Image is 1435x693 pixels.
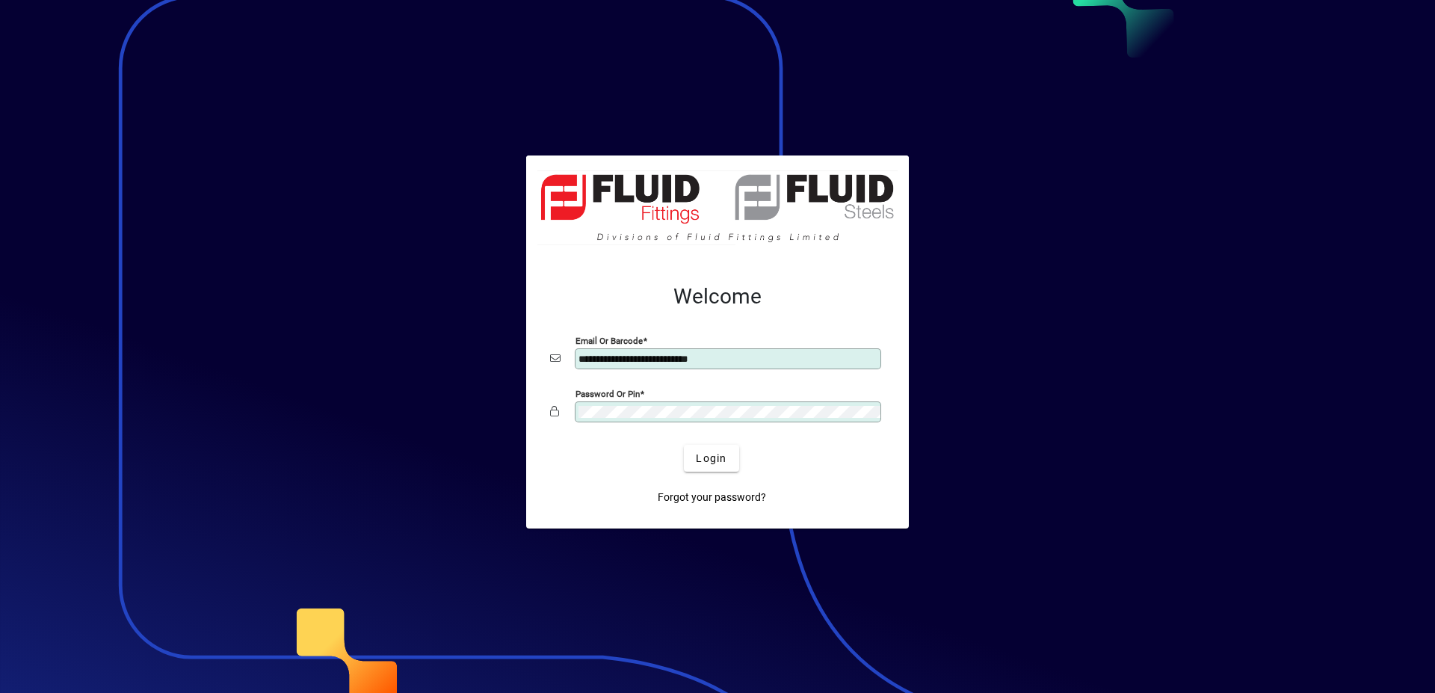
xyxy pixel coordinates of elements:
mat-label: Password or Pin [575,389,640,399]
a: Forgot your password? [652,484,772,511]
mat-label: Email or Barcode [575,336,643,346]
h2: Welcome [550,284,885,309]
span: Forgot your password? [658,490,766,505]
button: Login [684,445,738,472]
span: Login [696,451,726,466]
